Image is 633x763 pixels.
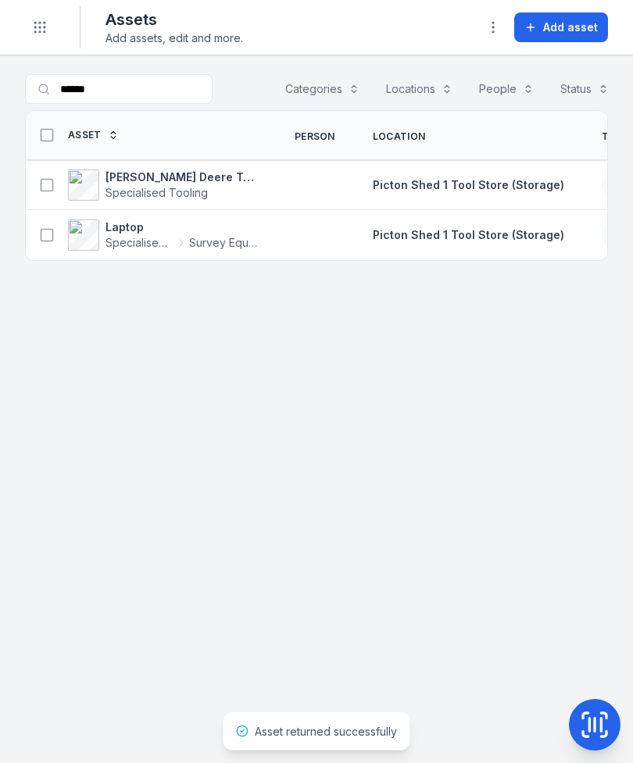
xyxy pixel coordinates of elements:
[373,227,564,243] a: Picton Shed 1 Tool Store (Storage)
[255,725,397,738] span: Asset returned successfully
[469,74,544,104] button: People
[373,178,564,191] span: Picton Shed 1 Tool Store (Storage)
[68,169,257,201] a: [PERSON_NAME] Deere Test LaptopSpecialised Tooling
[105,235,173,251] span: Specialised Tooling
[68,219,257,251] a: LaptopSpecialised ToolingSurvey Equipment
[105,169,257,185] strong: [PERSON_NAME] Deere Test Laptop
[68,129,119,141] a: Asset
[189,235,257,251] span: Survey Equipment
[25,12,55,42] button: Toggle navigation
[105,186,208,199] span: Specialised Tooling
[550,74,619,104] button: Status
[105,9,243,30] h2: Assets
[373,177,564,193] a: Picton Shed 1 Tool Store (Storage)
[68,129,102,141] span: Asset
[602,130,623,143] span: Tag
[376,74,463,104] button: Locations
[105,219,257,235] strong: Laptop
[514,12,608,42] button: Add asset
[105,30,243,46] span: Add assets, edit and more.
[373,228,564,241] span: Picton Shed 1 Tool Store (Storage)
[275,74,370,104] button: Categories
[543,20,598,35] span: Add asset
[295,130,335,143] span: Person
[373,130,425,143] span: Location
